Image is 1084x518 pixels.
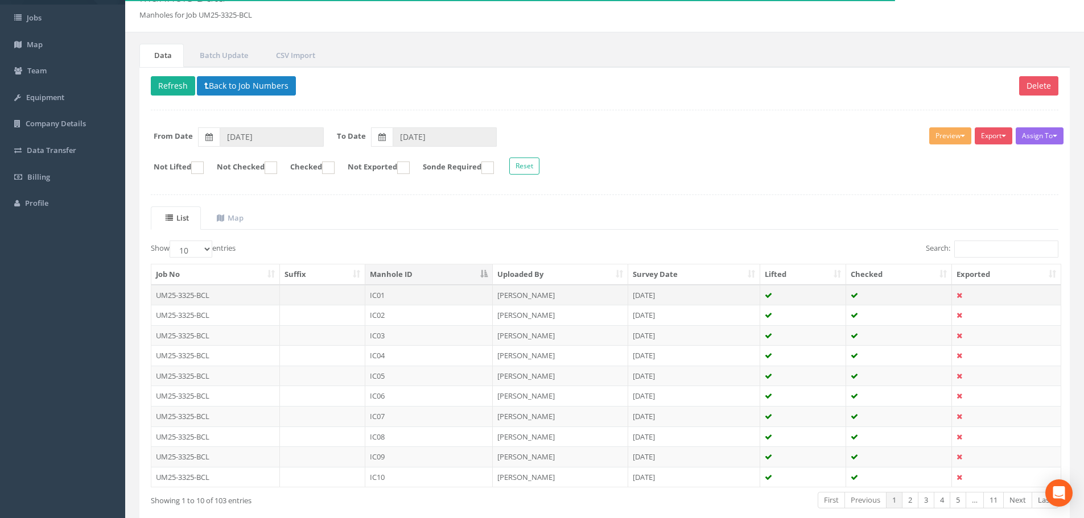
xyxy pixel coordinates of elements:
[934,492,950,508] a: 4
[27,145,76,155] span: Data Transfer
[166,213,189,223] uib-tab-heading: List
[628,386,760,406] td: [DATE]
[197,76,296,96] button: Back to Job Numbers
[926,241,1058,258] label: Search:
[25,198,48,208] span: Profile
[954,241,1058,258] input: Search:
[1045,479,1073,507] div: Open Intercom Messenger
[1003,492,1032,508] a: Next
[151,406,280,426] td: UM25-3325-BCL
[493,264,628,285] th: Uploaded By: activate to sort column ascending
[205,161,277,174] label: Not Checked
[493,325,628,346] td: [PERSON_NAME]
[493,285,628,305] td: [PERSON_NAME]
[151,285,280,305] td: UM25-3325-BCL
[493,305,628,325] td: [PERSON_NAME]
[365,446,493,467] td: IC09
[337,131,366,142] label: To Date
[185,44,260,67] a: Batch Update
[27,13,42,23] span: Jobs
[493,406,628,426] td: [PERSON_NAME]
[154,131,193,142] label: From Date
[26,118,86,129] span: Company Details
[411,161,494,174] label: Sonde Required
[493,467,628,487] td: [PERSON_NAME]
[279,161,335,174] label: Checked
[151,446,280,467] td: UM25-3325-BCL
[365,426,493,447] td: IC08
[393,127,497,147] input: To Date
[1019,76,1058,96] button: Delete
[151,491,519,506] div: Showing 1 to 10 of 103 entries
[151,305,280,325] td: UM25-3325-BCL
[365,264,493,285] th: Manhole ID: activate to sort column descending
[151,264,280,285] th: Job No: activate to sort column ascending
[1032,492,1058,508] a: Last
[151,366,280,386] td: UM25-3325-BCL
[139,10,252,20] li: Manholes for Job UM25-3325-BCL
[628,467,760,487] td: [DATE]
[493,366,628,386] td: [PERSON_NAME]
[142,161,204,174] label: Not Lifted
[628,366,760,386] td: [DATE]
[365,386,493,406] td: IC06
[760,264,847,285] th: Lifted: activate to sort column ascending
[983,492,1004,508] a: 11
[151,467,280,487] td: UM25-3325-BCL
[170,241,212,258] select: Showentries
[151,345,280,366] td: UM25-3325-BCL
[628,264,760,285] th: Survey Date: activate to sort column ascending
[493,446,628,467] td: [PERSON_NAME]
[336,161,410,174] label: Not Exported
[975,127,1012,144] button: Export
[628,426,760,447] td: [DATE]
[929,127,971,144] button: Preview
[628,325,760,346] td: [DATE]
[365,325,493,346] td: IC03
[950,492,966,508] a: 5
[902,492,918,508] a: 2
[151,386,280,406] td: UM25-3325-BCL
[966,492,984,508] a: …
[844,492,887,508] a: Previous
[365,285,493,305] td: IC01
[365,305,493,325] td: IC02
[628,285,760,305] td: [DATE]
[628,305,760,325] td: [DATE]
[918,492,934,508] a: 3
[151,206,201,230] a: List
[220,127,324,147] input: From Date
[628,406,760,426] td: [DATE]
[493,345,628,366] td: [PERSON_NAME]
[151,241,236,258] label: Show entries
[27,172,50,182] span: Billing
[365,366,493,386] td: IC05
[493,386,628,406] td: [PERSON_NAME]
[846,264,952,285] th: Checked: activate to sort column ascending
[365,467,493,487] td: IC10
[818,492,845,508] a: First
[493,426,628,447] td: [PERSON_NAME]
[151,426,280,447] td: UM25-3325-BCL
[26,92,64,102] span: Equipment
[151,325,280,346] td: UM25-3325-BCL
[952,264,1061,285] th: Exported: activate to sort column ascending
[261,44,327,67] a: CSV Import
[27,65,47,76] span: Team
[151,76,195,96] button: Refresh
[628,446,760,467] td: [DATE]
[202,206,255,230] a: Map
[217,213,244,223] uib-tab-heading: Map
[280,264,366,285] th: Suffix: activate to sort column ascending
[628,345,760,366] td: [DATE]
[1016,127,1064,144] button: Assign To
[27,39,43,49] span: Map
[886,492,902,508] a: 1
[139,44,184,67] a: Data
[365,406,493,426] td: IC07
[365,345,493,366] td: IC04
[509,158,539,175] button: Reset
